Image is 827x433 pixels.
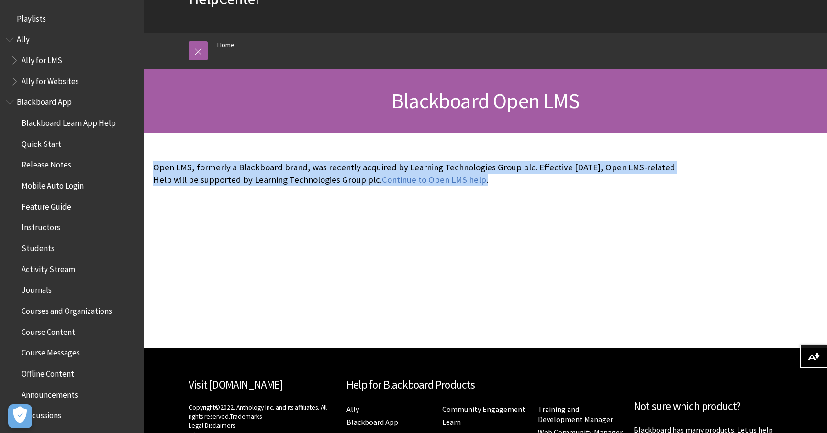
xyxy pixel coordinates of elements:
[538,404,613,424] a: Training and Development Manager
[22,178,84,190] span: Mobile Auto Login
[22,366,74,378] span: Offline Content
[346,417,398,427] a: Blackboard App
[153,161,676,186] p: Open LMS, formerly a Blackboard brand, was recently acquired by Learning Technologies Group plc. ...
[442,417,461,427] a: Learn
[189,377,283,391] a: Visit [DOMAIN_NAME]
[217,39,235,51] a: Home
[22,387,78,400] span: Announcements
[346,377,624,393] h2: Help for Blackboard Products
[22,157,71,170] span: Release Notes
[22,407,61,420] span: Discussions
[346,404,359,414] a: Ally
[6,32,138,89] nav: Book outline for Anthology Ally Help
[230,412,262,421] a: Trademarks
[22,199,71,211] span: Feature Guide
[22,220,60,233] span: Instructors
[6,11,138,27] nav: Book outline for Playlists
[391,88,579,114] span: Blackboard Open LMS
[8,404,32,428] button: Open Preferences
[442,404,525,414] a: Community Engagement
[634,398,782,415] h2: Not sure which product?
[22,282,52,295] span: Journals
[17,11,46,23] span: Playlists
[22,324,75,337] span: Course Content
[22,261,75,274] span: Activity Stream
[22,115,116,128] span: Blackboard Learn App Help
[189,422,235,430] a: Legal Disclaimers
[382,174,486,186] a: Continue to Open LMS help
[17,94,72,107] span: Blackboard App
[22,73,79,86] span: Ally for Websites
[22,52,62,65] span: Ally for LMS
[22,345,80,358] span: Course Messages
[17,32,30,44] span: Ally
[22,240,55,253] span: Students
[22,136,61,149] span: Quick Start
[22,303,112,316] span: Courses and Organizations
